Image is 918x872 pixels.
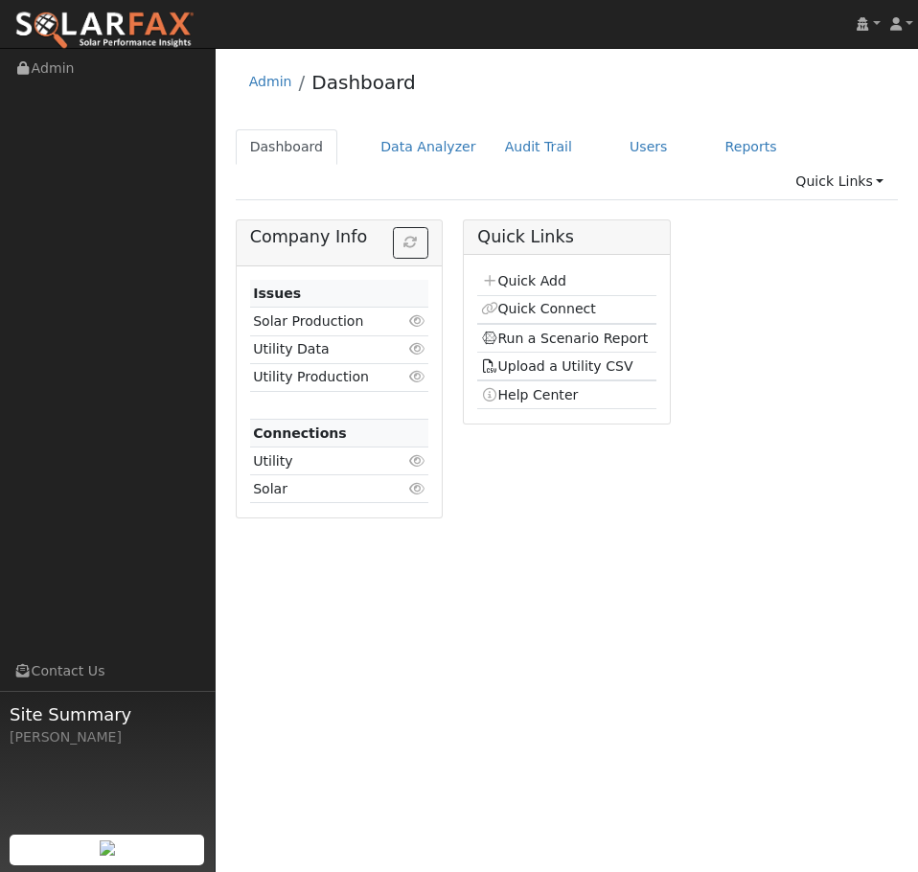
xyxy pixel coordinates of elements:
strong: Issues [253,286,301,301]
a: Dashboard [236,129,338,165]
img: retrieve [100,840,115,856]
i: Click to view [408,370,425,383]
strong: Connections [253,425,347,441]
a: Reports [711,129,792,165]
a: Audit Trail [491,129,586,165]
i: Click to view [408,314,425,328]
a: Quick Connect [481,301,596,316]
td: Solar [250,475,400,503]
a: Run a Scenario Report [481,331,649,346]
a: Quick Links [781,164,898,199]
span: Site Summary [10,701,205,727]
a: Quick Add [481,273,566,288]
h5: Quick Links [477,227,655,247]
i: Click to view [408,454,425,468]
a: Dashboard [311,71,416,94]
td: Solar Production [250,308,400,335]
td: Utility [250,447,400,475]
td: Utility Production [250,363,400,391]
img: SolarFax [14,11,195,51]
td: Utility Data [250,335,400,363]
a: Users [615,129,682,165]
i: Click to view [408,482,425,495]
a: Help Center [481,387,579,402]
a: Data Analyzer [366,129,491,165]
i: Click to view [408,342,425,356]
a: Admin [249,74,292,89]
a: Upload a Utility CSV [481,358,633,374]
div: [PERSON_NAME] [10,727,205,747]
h5: Company Info [250,227,428,247]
